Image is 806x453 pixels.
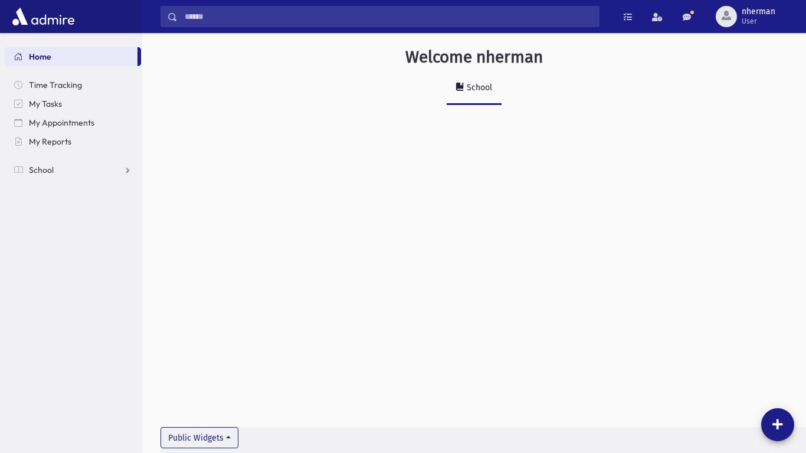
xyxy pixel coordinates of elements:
a: My Reports [5,132,141,151]
a: My Tasks [5,94,141,113]
span: My Tasks [29,99,62,109]
span: My Appointments [29,117,94,128]
h3: Welcome nherman [405,47,543,67]
a: School [447,72,502,105]
span: School [29,165,54,175]
span: My Reports [29,136,71,147]
a: School [5,160,141,179]
div: School [464,83,492,93]
span: Home [29,51,51,62]
img: AdmirePro [9,5,77,28]
a: Home [5,47,137,66]
span: Time Tracking [29,80,82,90]
span: nherman [742,7,775,17]
button: Public Widgets [160,427,238,448]
a: My Appointments [5,113,141,132]
a: Time Tracking [5,75,141,94]
span: User [742,17,775,26]
input: Search [178,6,599,27]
